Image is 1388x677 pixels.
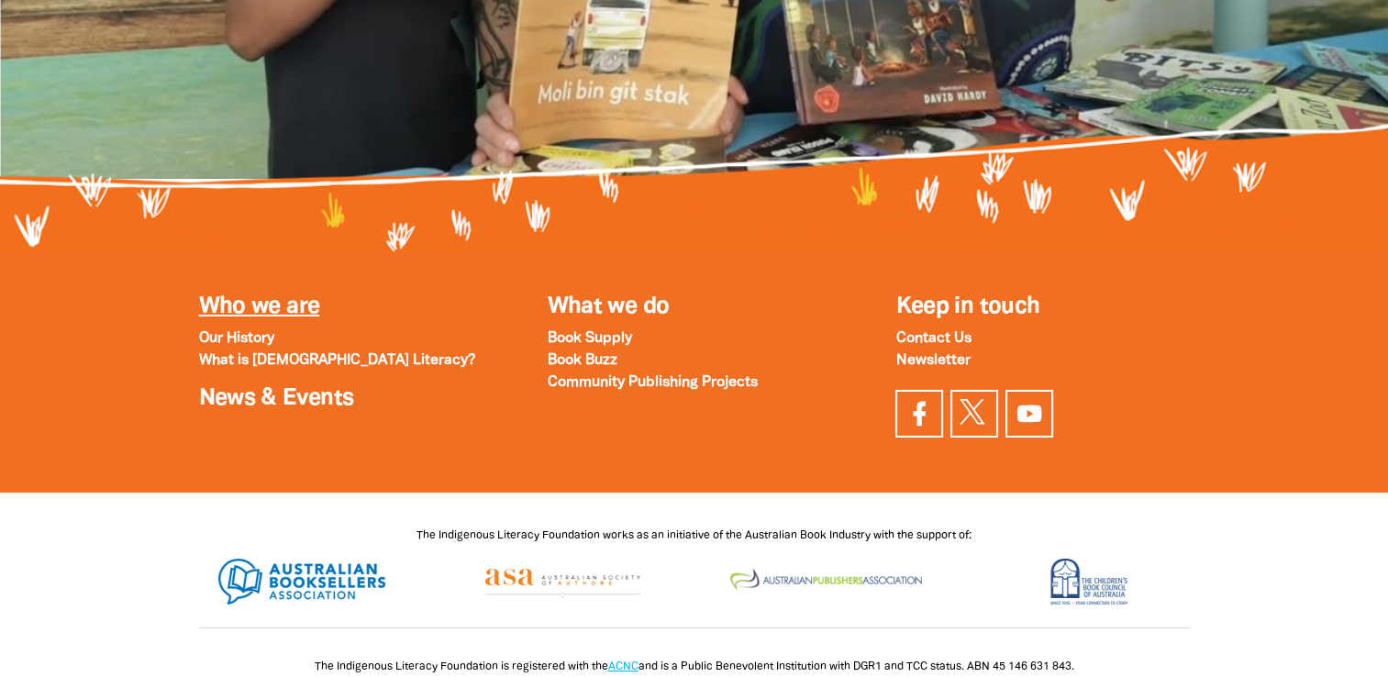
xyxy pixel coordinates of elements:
[199,296,320,317] a: Who we are
[547,296,669,317] a: What we do
[199,332,274,345] a: Our History
[950,390,998,438] a: Find us on Twitter
[315,661,1074,671] span: The Indigenous Literacy Foundation is registered with the and is a Public Benevolent Institution ...
[199,354,475,367] a: What is [DEMOGRAPHIC_DATA] Literacy?
[895,296,1039,317] span: Keep in touch
[1005,390,1053,438] a: Find us on YouTube
[895,332,971,345] a: Contact Us
[199,388,354,409] a: News & Events
[547,354,616,367] a: Book Buzz
[895,390,943,438] a: Visit our facebook page
[547,376,757,389] a: Community Publishing Projects
[416,530,972,540] span: The Indigenous Literacy Foundation works as an initiative of the Australian Book Industry with th...
[895,354,970,367] a: Newsletter
[547,332,631,345] a: Book Supply
[608,661,638,671] a: ACNC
